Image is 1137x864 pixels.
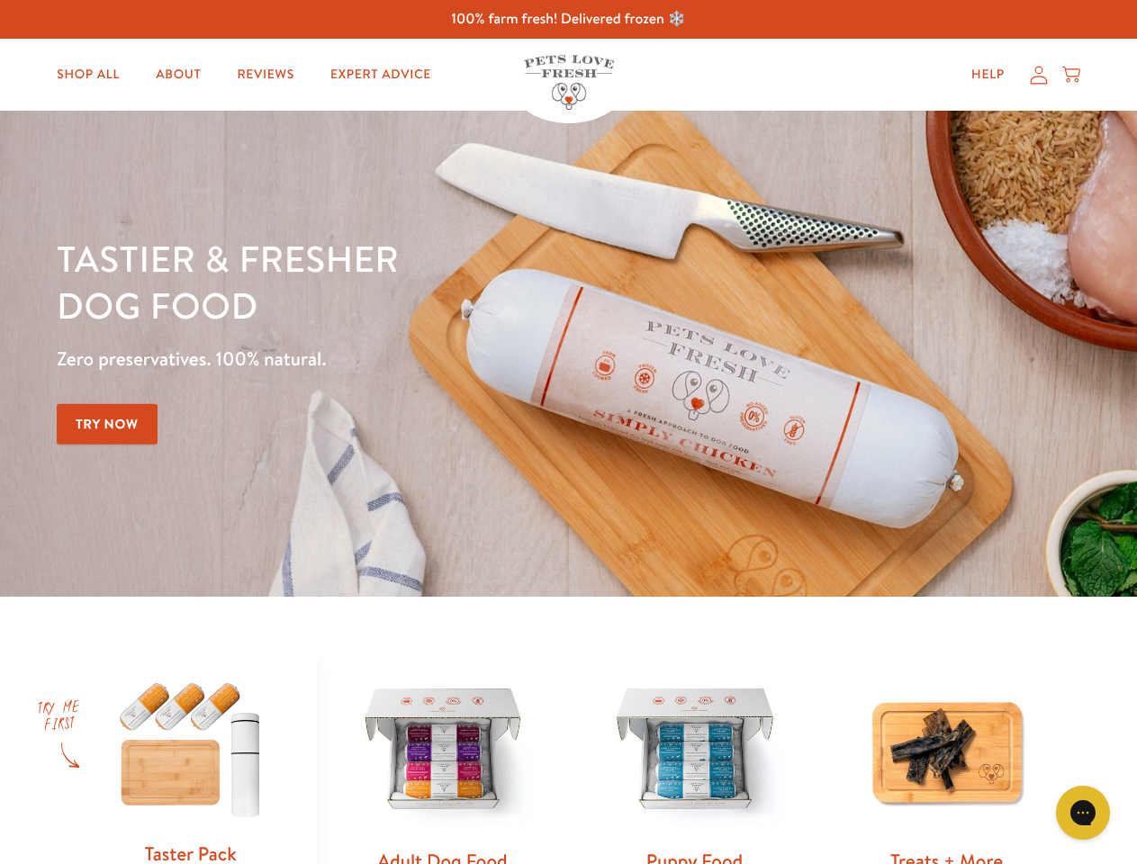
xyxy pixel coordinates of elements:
[57,343,739,375] p: Zero preservatives. 100% natural.
[316,57,446,93] a: Expert Advice
[222,57,308,93] a: Reviews
[957,57,1019,93] a: Help
[1047,779,1119,846] iframe: Gorgias live chat messenger
[57,235,739,328] h1: Tastier & fresher dog food
[42,57,134,93] a: Shop All
[57,404,158,445] a: Try Now
[524,55,614,110] img: Pets Love Fresh
[141,57,215,93] a: About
